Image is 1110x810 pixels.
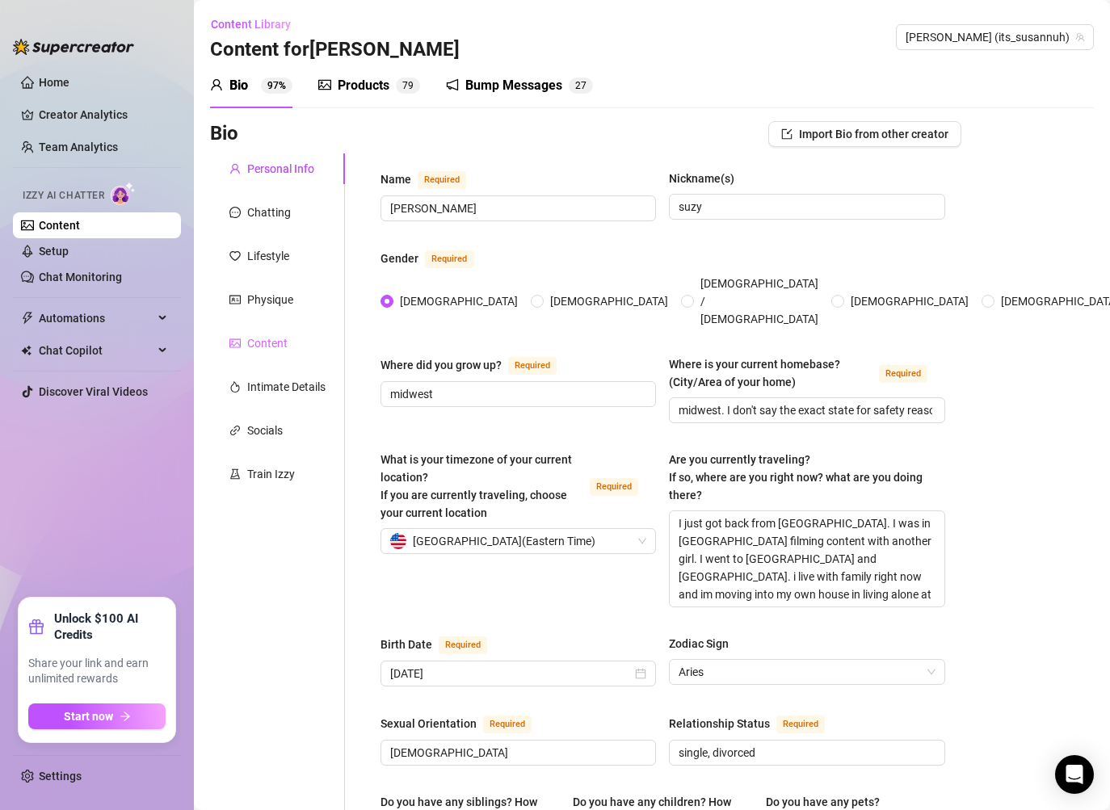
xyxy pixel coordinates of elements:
[844,292,975,310] span: [DEMOGRAPHIC_DATA]
[21,345,32,356] img: Chat Copilot
[247,378,326,396] div: Intimate Details
[418,171,466,189] span: Required
[508,357,557,375] span: Required
[120,711,131,722] span: arrow-right
[210,78,223,91] span: user
[381,636,432,653] div: Birth Date
[670,511,944,606] textarea: I just got back from [GEOGRAPHIC_DATA]. I was in [GEOGRAPHIC_DATA] filming content with another g...
[408,80,414,91] span: 9
[381,715,477,732] div: Sexual Orientation
[768,121,961,147] button: Import Bio from other creator
[669,355,872,391] div: Where is your current homebase? (City/Area of your home)
[247,291,293,308] div: Physique
[669,355,944,391] label: Where is your current homebase? (City/Area of your home)
[390,744,643,762] input: Sexual Orientation
[229,294,241,305] span: idcard
[781,128,793,140] span: import
[575,80,581,91] span: 2
[669,714,843,733] label: Relationship Status
[229,425,241,436] span: link
[581,80,587,91] span: 7
[439,636,487,654] span: Required
[229,250,241,262] span: heart
[247,465,295,483] div: Train Izzy
[1055,755,1094,794] div: Open Intercom Messenger
[39,271,122,283] a: Chat Monitoring
[879,365,927,383] span: Required
[64,710,113,723] span: Start now
[390,665,632,682] input: Birth Date
[39,102,168,128] a: Creator Analytics
[229,381,241,392] span: fire
[425,250,473,268] span: Required
[381,453,572,519] span: What is your timezone of your current location? If you are currently traveling, choose your curre...
[402,80,408,91] span: 7
[39,76,69,89] a: Home
[318,78,331,91] span: picture
[338,76,389,95] div: Products
[669,635,740,653] label: Zodiac Sign
[28,619,44,635] span: gift
[390,533,406,549] img: us
[229,207,241,218] span: message
[390,385,643,403] input: Where did you grow up?
[679,660,935,684] span: Aries
[381,170,484,189] label: Name
[694,275,825,328] span: [DEMOGRAPHIC_DATA] / [DEMOGRAPHIC_DATA]
[465,76,562,95] div: Bump Messages
[544,292,675,310] span: [DEMOGRAPHIC_DATA]
[569,78,593,94] sup: 27
[13,39,134,55] img: logo-BBDzfeDw.svg
[381,170,411,188] div: Name
[381,356,502,374] div: Where did you grow up?
[381,250,418,267] div: Gender
[381,249,491,268] label: Gender
[39,245,69,258] a: Setup
[21,312,34,325] span: thunderbolt
[381,635,505,654] label: Birth Date
[1075,32,1085,42] span: team
[247,204,291,221] div: Chatting
[446,78,459,91] span: notification
[229,338,241,349] span: picture
[210,11,304,37] button: Content Library
[111,182,136,205] img: AI Chatter
[247,422,283,439] div: Socials
[413,529,595,553] span: [GEOGRAPHIC_DATA] ( Eastern Time )
[210,121,238,147] h3: Bio
[669,170,746,187] label: Nickname(s)
[679,198,931,216] input: Nickname(s)
[396,78,420,94] sup: 79
[483,716,532,733] span: Required
[381,714,549,733] label: Sexual Orientation
[390,199,643,217] input: Name
[393,292,524,310] span: [DEMOGRAPHIC_DATA]
[906,25,1084,49] span: Susanna (its_susannuh)
[210,37,460,63] h3: Content for [PERSON_NAME]
[39,305,153,331] span: Automations
[669,453,923,502] span: Are you currently traveling? If so, where are you right now? what are you doing there?
[669,635,729,653] div: Zodiac Sign
[39,770,82,783] a: Settings
[247,160,314,178] div: Personal Info
[261,78,292,94] sup: 97%
[211,18,291,31] span: Content Library
[247,247,289,265] div: Lifestyle
[39,385,148,398] a: Discover Viral Videos
[381,355,574,375] label: Where did you grow up?
[669,715,770,732] div: Relationship Status
[39,219,80,232] a: Content
[229,163,241,174] span: user
[28,703,166,729] button: Start nowarrow-right
[23,188,104,204] span: Izzy AI Chatter
[28,656,166,687] span: Share your link and earn unlimited rewards
[590,478,638,496] span: Required
[799,128,948,141] span: Import Bio from other creator
[229,468,241,480] span: experiment
[669,170,734,187] div: Nickname(s)
[54,611,166,643] strong: Unlock $100 AI Credits
[247,334,288,352] div: Content
[39,141,118,153] a: Team Analytics
[39,338,153,363] span: Chat Copilot
[679,744,931,762] input: Relationship Status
